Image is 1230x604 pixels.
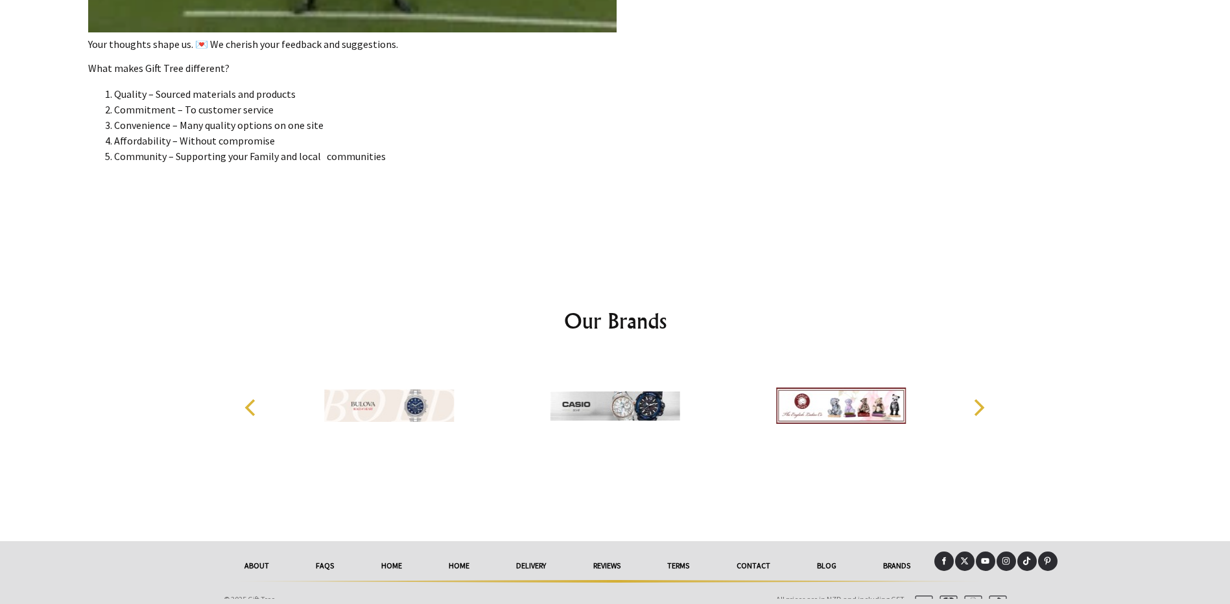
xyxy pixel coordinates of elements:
[644,552,713,580] a: Terms
[238,393,266,422] button: Previous
[493,552,569,580] a: delivery
[221,552,292,580] a: About
[114,133,617,148] li: Affordability – Without compromise
[292,552,357,580] a: FAQs
[324,357,454,454] img: Bulova Watches
[934,552,954,571] a: Facebook
[88,60,617,76] p: What makes Gift Tree different?
[114,148,617,164] li: Community – Supporting your Family and local communities
[114,117,617,133] li: Convenience – Many quality options on one site
[860,552,934,580] a: Brands
[1017,552,1037,571] a: Tiktok
[114,102,617,117] li: Commitment – To customer service
[713,552,793,580] a: Contact
[776,594,906,604] span: All prices are in NZD and including GST.
[570,552,644,580] a: reviews
[114,86,617,102] li: Quality – Sourced materials and products
[550,357,680,454] img: Casio Watches
[357,552,425,580] a: HOME
[794,552,860,580] a: Blog
[997,552,1016,571] a: Instagram
[425,552,493,580] a: HOME
[976,552,995,571] a: Youtube
[955,552,975,571] a: X (Twitter)
[231,305,999,336] h2: Our Brands
[224,594,277,604] span: © 2025 Gift Tree.
[964,393,993,422] button: Next
[1038,552,1058,571] a: Pinterest
[776,357,906,454] img: Charlie Bears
